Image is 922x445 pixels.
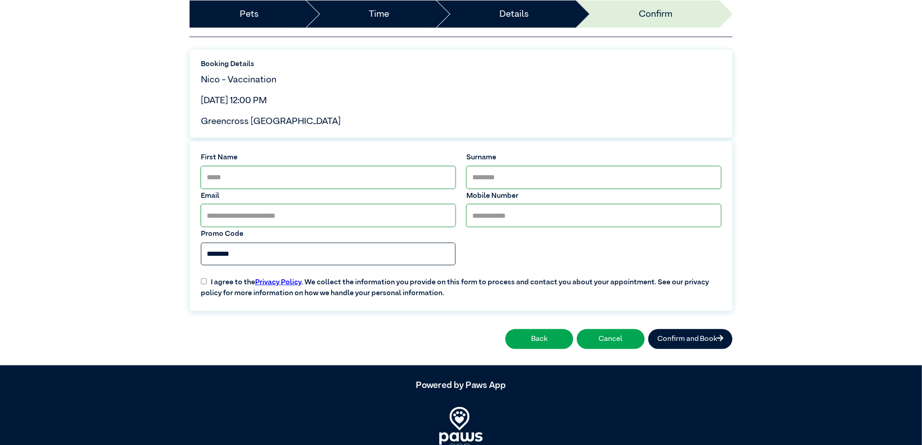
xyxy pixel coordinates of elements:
button: Cancel [577,329,645,349]
label: Email [201,191,456,201]
span: [DATE] 12:00 PM [201,96,267,105]
label: Promo Code [201,229,456,239]
label: Surname [466,152,721,163]
span: Greencross [GEOGRAPHIC_DATA] [201,117,341,126]
label: Booking Details [201,59,721,70]
label: First Name [201,152,456,163]
a: Pets [240,7,259,21]
a: Privacy Policy [255,279,301,286]
label: Mobile Number [466,191,721,201]
a: Time [369,7,389,21]
a: Details [499,7,529,21]
button: Back [505,329,573,349]
span: Nico - Vaccination [201,75,276,84]
input: I agree to thePrivacy Policy. We collect the information you provide on this form to process and ... [201,278,207,284]
button: Confirm and Book [648,329,732,349]
h5: Powered by Paws App [190,380,732,391]
label: I agree to the . We collect the information you provide on this form to process and contact you a... [195,270,727,299]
